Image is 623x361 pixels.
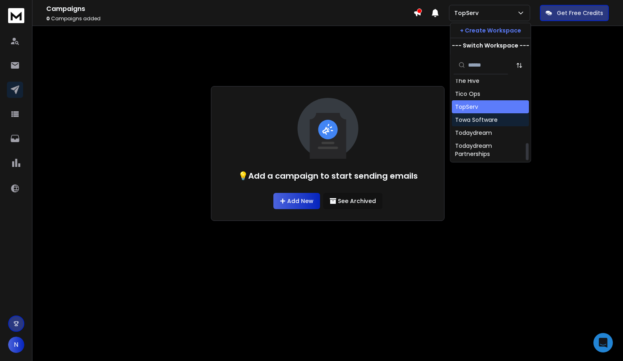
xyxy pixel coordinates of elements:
[540,5,609,21] button: Get Free Credits
[454,9,482,17] p: TopServ
[511,57,527,73] button: Sort by Sort A-Z
[8,8,24,23] img: logo
[450,23,531,38] button: + Create Workspace
[455,116,498,124] div: Towa Software
[8,337,24,353] button: N
[455,129,492,137] div: Todaydream
[238,170,418,182] h1: 💡Add a campaign to start sending emails
[455,103,478,111] div: TopServ
[455,77,479,85] div: The Hive
[46,4,413,14] h1: Campaigns
[455,142,526,158] div: Todaydream Partnerships
[323,193,382,209] button: See Archived
[455,90,480,98] div: Tico Ops
[593,333,613,352] div: Open Intercom Messenger
[452,41,529,50] p: --- Switch Workspace ---
[557,9,603,17] p: Get Free Credits
[460,26,521,35] p: + Create Workspace
[273,193,320,209] a: Add New
[46,15,50,22] span: 0
[46,15,413,22] p: Campaigns added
